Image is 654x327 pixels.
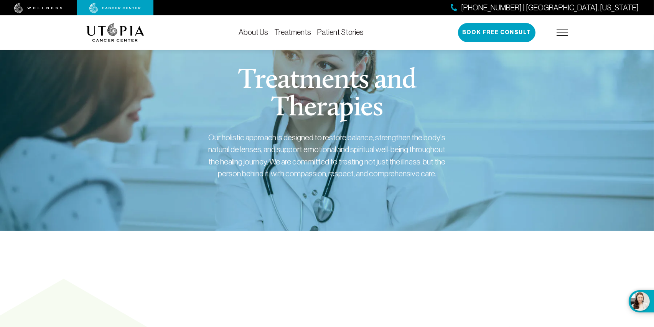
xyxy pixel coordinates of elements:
img: cancer center [89,3,141,13]
a: About Us [239,28,268,36]
span: [PHONE_NUMBER] | [GEOGRAPHIC_DATA], [US_STATE] [461,2,639,13]
img: logo [86,23,144,42]
a: Patient Stories [317,28,364,36]
img: icon-hamburger [557,30,568,36]
h1: Treatments and Therapies [180,67,474,122]
div: Our holistic approach is designed to restore balance, strengthen the body's natural defenses, and... [208,131,446,180]
a: [PHONE_NUMBER] | [GEOGRAPHIC_DATA], [US_STATE] [451,2,639,13]
img: wellness [14,3,63,13]
button: Book Free Consult [458,23,535,42]
a: Treatments [274,28,311,36]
